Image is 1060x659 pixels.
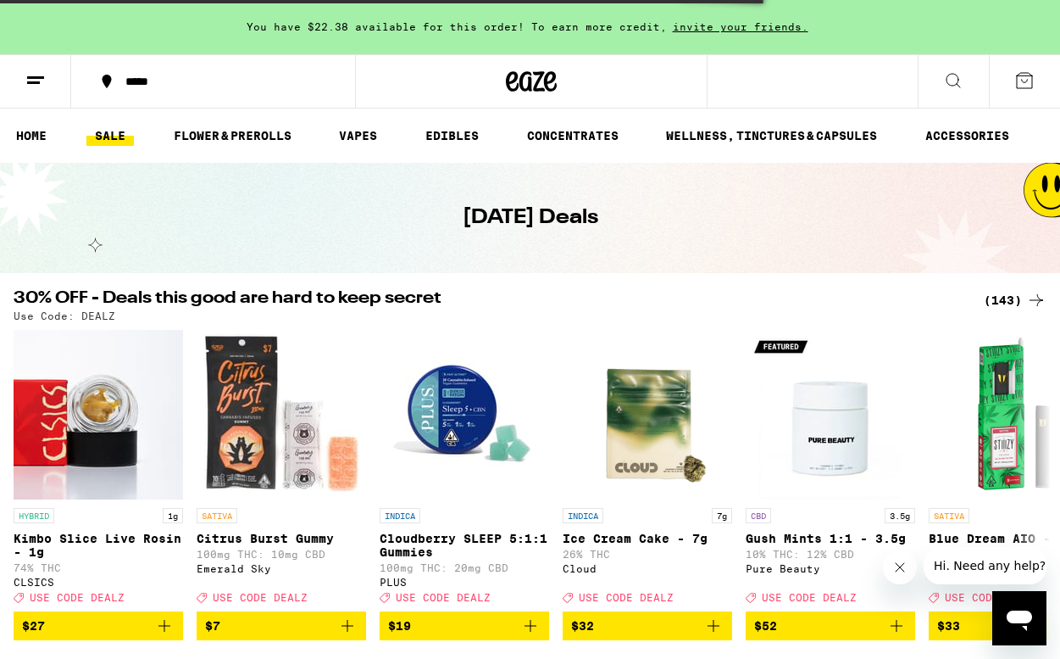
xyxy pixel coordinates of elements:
div: Cloud [563,563,732,574]
p: 1g [163,508,183,523]
p: Cloudberry SLEEP 5:1:1 Gummies [380,532,549,559]
button: Add to bag [563,612,732,640]
img: CLSICS - Kimbo Slice Live Rosin - 1g [14,330,183,500]
img: Pure Beauty - Gush Mints 1:1 - 3.5g [746,330,915,500]
p: 74% THC [14,562,183,573]
span: $32 [571,619,594,633]
span: $33 [937,619,960,633]
span: USE CODE DEALZ [945,592,1040,603]
p: Ice Cream Cake - 7g [563,532,732,545]
div: Emerald Sky [197,563,366,574]
p: 10% THC: 12% CBD [746,549,915,560]
p: HYBRID [14,508,54,523]
a: (143) [984,290,1046,310]
p: Kimbo Slice Live Rosin - 1g [14,532,183,559]
p: 26% THC [563,549,732,560]
iframe: Button to launch messaging window [992,591,1046,645]
button: Add to bag [746,612,915,640]
p: 3.5g [885,508,915,523]
div: Pure Beauty [746,563,915,574]
span: USE CODE DEALZ [579,592,674,603]
a: CONCENTRATES [519,126,627,146]
p: INDICA [563,508,603,523]
button: Add to bag [197,612,366,640]
p: Gush Mints 1:1 - 3.5g [746,532,915,545]
h1: [DATE] Deals [463,204,598,232]
span: $52 [754,619,777,633]
div: CLSICS [14,577,183,588]
p: SATIVA [929,508,969,523]
a: Open page for Ice Cream Cake - 7g from Cloud [563,330,732,612]
a: ACCESSORIES [917,126,1018,146]
img: Emerald Sky - Citrus Burst Gummy [197,330,366,500]
h2: 30% OFF - Deals this good are hard to keep secret [14,290,963,310]
button: Add to bag [380,612,549,640]
p: SATIVA [197,508,237,523]
a: VAPES [330,126,386,146]
img: PLUS - Cloudberry SLEEP 5:1:1 Gummies [380,330,549,500]
button: Add to bag [14,612,183,640]
a: Open page for Kimbo Slice Live Rosin - 1g from CLSICS [14,330,183,612]
span: $7 [205,619,220,633]
span: USE CODE DEALZ [762,592,857,603]
img: Cloud - Ice Cream Cake - 7g [563,330,732,500]
p: CBD [746,508,771,523]
p: 100mg THC: 10mg CBD [197,549,366,560]
a: Open page for Cloudberry SLEEP 5:1:1 Gummies from PLUS [380,330,549,612]
p: INDICA [380,508,420,523]
p: Use Code: DEALZ [14,310,115,321]
a: Open page for Citrus Burst Gummy from Emerald Sky [197,330,366,612]
iframe: Message from company [924,547,1046,584]
a: FLOWER & PREROLLS [165,126,300,146]
div: PLUS [380,577,549,588]
a: SALE [86,126,134,146]
span: $27 [22,619,45,633]
span: $19 [388,619,411,633]
a: Open page for Gush Mints 1:1 - 3.5g from Pure Beauty [746,330,915,612]
iframe: Close message [883,550,917,584]
a: HOME [8,126,55,146]
p: 7g [712,508,732,523]
a: EDIBLES [417,126,487,146]
p: Citrus Burst Gummy [197,532,366,545]
span: USE CODE DEALZ [30,592,125,603]
span: USE CODE DEALZ [213,592,308,603]
span: USE CODE DEALZ [396,592,491,603]
a: WELLNESS, TINCTURES & CAPSULES [658,126,885,146]
span: invite your friends. [667,21,814,32]
span: You have $22.38 available for this order! To earn more credit, [247,21,667,32]
p: 100mg THC: 20mg CBD [380,562,549,573]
